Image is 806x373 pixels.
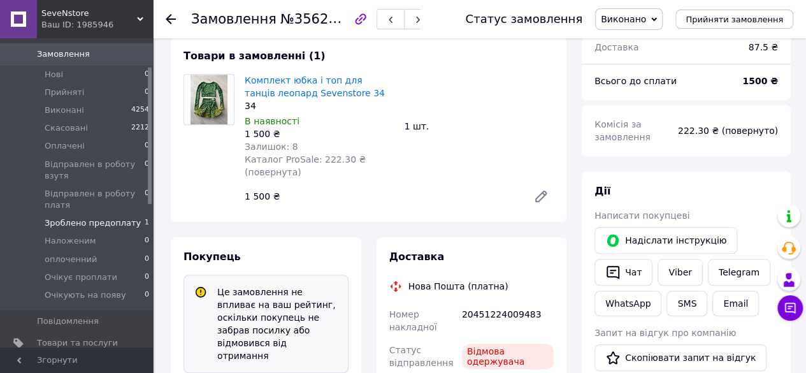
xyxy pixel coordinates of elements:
b: 1500 ₴ [742,76,778,86]
span: Відправлен в роботу взутя [45,159,145,182]
div: Нова Пошта (платна) [405,280,512,293]
span: оплоченний [45,254,97,265]
span: Доставка [389,251,445,263]
span: 4254 [131,105,149,116]
span: 0 [145,159,149,182]
span: Очікують на появу [45,289,126,301]
span: Прийняти замовлення [686,15,783,24]
span: Виконано [601,14,646,24]
a: Telegram [708,259,770,286]
span: Оплачені [45,140,85,152]
span: Каталог ProSale: 222.30 ₴ (повернута) [245,154,366,177]
span: 2212 [131,122,149,134]
span: 0 [145,69,149,80]
div: Це замовлення не впливає на ваш рейтинг, оскільки покупець не забрав посилку або відмовився від о... [212,286,343,362]
div: 20451224009483 [459,303,556,339]
span: Всього до сплати [594,76,677,86]
div: Відмова одержувача [462,344,554,369]
span: Виконані [45,105,84,116]
button: Чат [594,259,652,286]
div: 87.5 ₴ [741,33,786,61]
a: Редагувати [528,184,554,209]
span: 0 [145,188,149,211]
span: Очікує проплати [45,272,117,283]
span: Товари та послуги [37,337,118,349]
span: Замовлення [191,11,277,27]
span: Запит на відгук про компанію [594,328,736,338]
span: 0 [145,272,149,283]
div: Повернутися назад [166,13,176,26]
span: Прийняті [45,87,84,98]
a: Комплект юбка і топ для танців леопард Sevenstore 34 [245,75,385,98]
span: Комісія за замовлення [594,119,651,142]
div: 34 [245,99,394,112]
span: 0 [145,235,149,247]
span: Нові [45,69,63,80]
button: Скопіювати запит на відгук [594,344,766,371]
span: Залишок: 8 [245,142,298,152]
span: Наложеним [45,235,96,247]
button: SMS [666,291,707,316]
span: В наявності [245,116,299,126]
a: Viber [658,259,702,286]
span: Покупець [184,251,241,263]
button: Чат з покупцем [777,295,803,321]
span: Статус відправлення [389,345,454,368]
span: Товари в замовленні (1) [184,50,326,62]
div: 1 500 ₴ [245,128,394,140]
span: 222.30 ₴ (повернуто) [678,126,778,136]
span: Повідомлення [37,316,99,327]
a: WhatsApp [594,291,661,316]
span: Замовлення [37,48,90,60]
div: Статус замовлення [465,13,582,26]
img: Комплект юбка і топ для танців леопард Sevenstore 34 [191,75,228,124]
div: 1 500 ₴ [240,187,523,205]
span: Написати покупцеві [594,210,689,221]
span: Номер накладної [389,309,437,332]
span: №356206298 [280,11,371,27]
span: Дії [594,185,610,197]
div: 1 шт. [399,117,559,135]
span: Доставка [594,42,638,52]
span: 0 [145,140,149,152]
button: Прийняти замовлення [675,10,793,29]
span: Відправлен в роботу платя [45,188,145,211]
span: 0 [145,289,149,301]
span: Зроблено предоплату [45,217,141,229]
span: 0 [145,254,149,265]
span: 0 [145,87,149,98]
span: Скасовані [45,122,88,134]
button: Надіслати інструкцію [594,227,737,254]
button: Email [712,291,759,316]
div: Ваш ID: 1985946 [41,19,153,31]
span: 1 [145,217,149,229]
span: SeveNstore [41,8,137,19]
